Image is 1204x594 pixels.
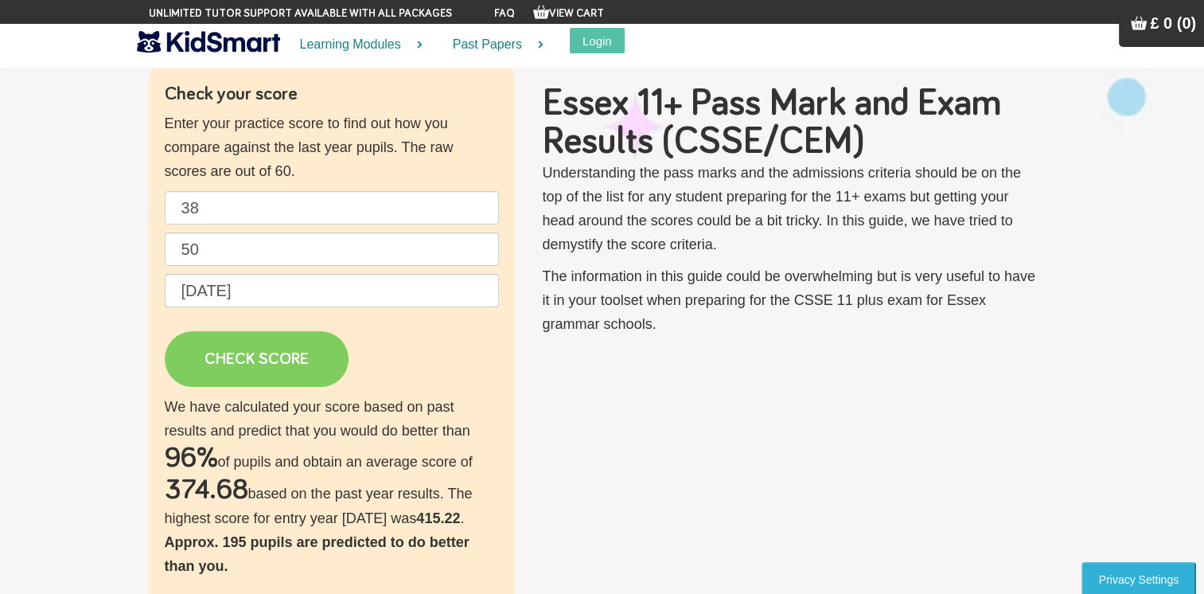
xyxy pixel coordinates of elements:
input: Maths raw score [165,233,499,266]
p: Enter your practice score to find out how you compare against the last year pupils. The raw score... [165,111,499,183]
h1: Essex 11+ Pass Mark and Exam Results (CSSE/CEM) [543,84,1040,161]
input: English raw score [165,191,499,225]
button: Login [570,28,625,53]
a: FAQ [494,8,515,19]
p: The information in this guide could be overwhelming but is very useful to have it in your toolset... [543,264,1040,336]
a: Learning Modules [280,24,433,66]
img: Your items in the shopping basket [533,4,549,20]
span: Unlimited tutor support available with all packages [149,6,452,21]
img: KidSmart logo [137,28,280,56]
b: Approx. 195 pupils are predicted to do better than you. [165,534,470,574]
img: Your items in the shopping basket [1131,15,1147,31]
h2: 96% [165,443,218,475]
a: Past Papers [433,24,554,66]
input: Date of birth (d/m/y) e.g. 27/12/2007 [165,274,499,307]
h2: 374.68 [165,475,248,506]
b: 415.22 [416,510,460,526]
h4: Check your score [165,84,499,104]
a: View Cart [533,8,604,19]
a: CHECK SCORE [165,331,349,387]
p: Understanding the pass marks and the admissions criteria should be on the top of the list for any... [543,161,1040,256]
span: £ 0 (0) [1150,14,1196,32]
